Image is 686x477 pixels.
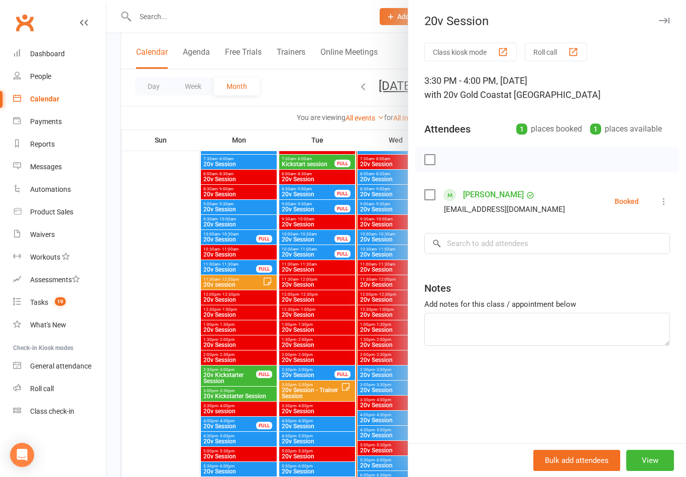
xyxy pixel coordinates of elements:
[30,95,59,103] div: Calendar
[30,298,48,306] div: Tasks
[424,89,504,100] span: with 20v Gold Coast
[615,198,639,205] div: Booked
[13,269,106,291] a: Assessments
[533,450,620,471] button: Bulk add attendees
[424,233,670,254] input: Search to add attendees
[13,400,106,423] a: Class kiosk mode
[55,297,66,306] span: 19
[30,163,62,171] div: Messages
[13,88,106,110] a: Calendar
[13,110,106,133] a: Payments
[590,122,662,136] div: places available
[30,321,66,329] div: What's New
[424,298,670,310] div: Add notes for this class / appointment below
[30,253,60,261] div: Workouts
[13,314,106,336] a: What's New
[13,378,106,400] a: Roll call
[504,89,601,100] span: at [GEOGRAPHIC_DATA]
[30,72,51,80] div: People
[424,122,471,136] div: Attendees
[516,124,527,135] div: 1
[12,10,37,35] a: Clubworx
[13,156,106,178] a: Messages
[424,74,670,102] div: 3:30 PM - 4:00 PM, [DATE]
[30,117,62,126] div: Payments
[13,65,106,88] a: People
[30,230,55,238] div: Waivers
[463,187,524,203] a: [PERSON_NAME]
[424,281,451,295] div: Notes
[424,43,517,61] button: Class kiosk mode
[30,407,74,415] div: Class check-in
[13,355,106,378] a: General attendance kiosk mode
[30,50,65,58] div: Dashboard
[30,362,91,370] div: General attendance
[13,201,106,223] a: Product Sales
[516,122,582,136] div: places booked
[408,14,686,28] div: 20v Session
[13,133,106,156] a: Reports
[13,246,106,269] a: Workouts
[590,124,601,135] div: 1
[30,185,71,193] div: Automations
[30,276,80,284] div: Assessments
[626,450,674,471] button: View
[13,291,106,314] a: Tasks 19
[30,385,54,393] div: Roll call
[13,43,106,65] a: Dashboard
[13,223,106,246] a: Waivers
[30,140,55,148] div: Reports
[10,443,34,467] div: Open Intercom Messenger
[525,43,587,61] button: Roll call
[444,203,565,216] div: [EMAIL_ADDRESS][DOMAIN_NAME]
[13,178,106,201] a: Automations
[30,208,73,216] div: Product Sales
